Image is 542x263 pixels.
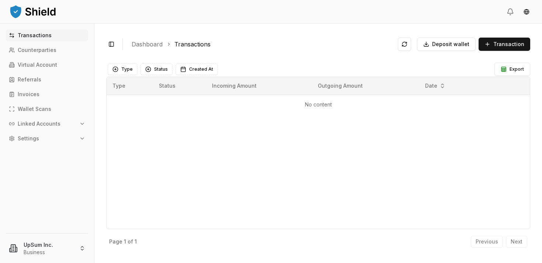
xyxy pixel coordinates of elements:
p: 1 [135,239,137,244]
span: Deposit wallet [432,41,469,48]
p: Counterparties [18,48,56,53]
p: Invoices [18,92,39,97]
a: Wallet Scans [6,103,88,115]
a: Referrals [6,74,88,85]
button: Date [422,80,448,92]
button: Created At [176,63,218,75]
a: Dashboard [132,40,163,49]
p: Page [109,239,122,244]
p: Wallet Scans [18,106,51,112]
button: Deposit wallet [417,38,476,51]
button: Settings [6,133,88,144]
p: of [128,239,133,244]
span: Created At [189,66,213,72]
p: UpSum Inc. [24,241,73,249]
p: Virtual Account [18,62,57,67]
a: Invoices [6,88,88,100]
th: Outgoing Amount [312,77,418,95]
button: Export [494,63,530,76]
th: Status [153,77,206,95]
button: UpSum Inc.Business [3,236,91,260]
a: Virtual Account [6,59,88,71]
th: Incoming Amount [206,77,312,95]
button: Linked Accounts [6,118,88,130]
nav: breadcrumb [132,40,392,49]
span: Transaction [493,41,524,48]
p: Transactions [18,33,52,38]
th: Type [107,77,153,95]
p: 1 [124,239,126,244]
button: Type [108,63,138,75]
p: Settings [18,136,39,141]
p: No content [112,101,524,108]
button: Transaction [479,38,530,51]
p: Linked Accounts [18,121,60,126]
img: ShieldPay Logo [9,4,57,19]
p: Referrals [18,77,41,82]
a: Counterparties [6,44,88,56]
p: Business [24,249,73,256]
button: Status [140,63,173,75]
a: Transactions [6,29,88,41]
a: Transactions [174,40,211,49]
